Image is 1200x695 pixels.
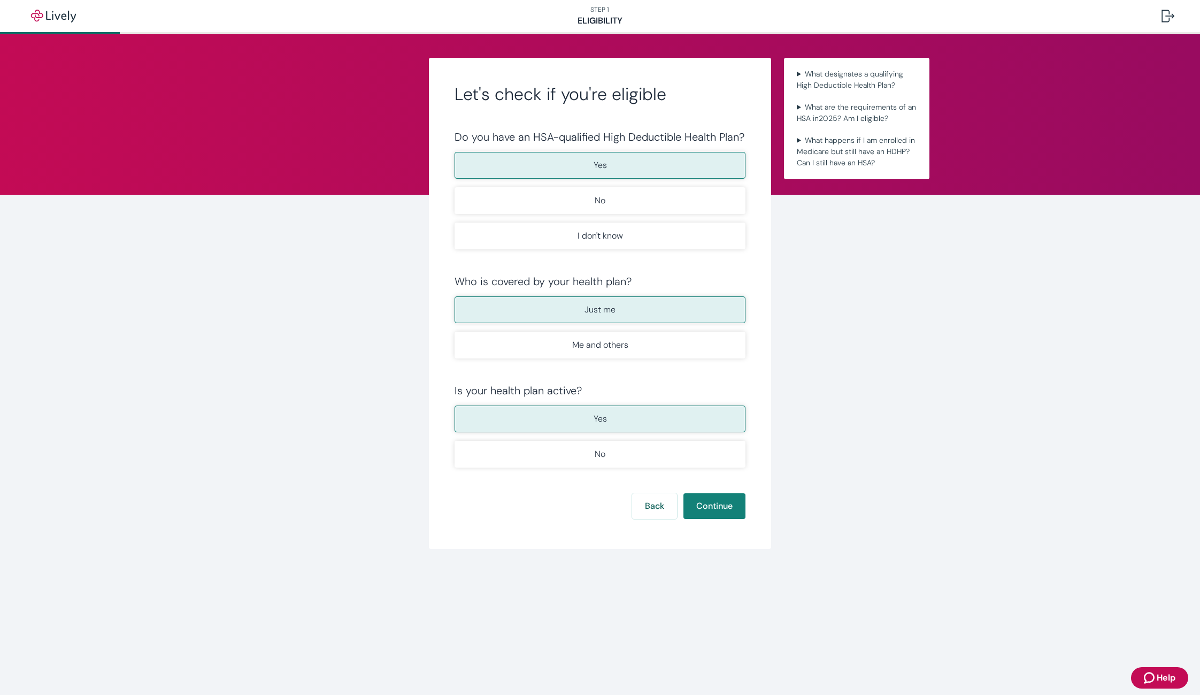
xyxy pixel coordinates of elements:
p: No [595,194,605,207]
p: Yes [594,413,607,425]
p: Just me [584,303,616,316]
summary: What designates a qualifying High Deductible Health Plan? [793,66,921,93]
button: Continue [683,493,745,519]
button: Log out [1153,3,1183,29]
summary: What are the requirements of an HSA in2025? Am I eligible? [793,100,921,126]
button: Me and others [455,332,745,358]
p: Me and others [572,339,628,352]
button: No [455,441,745,468]
img: Lively [24,10,83,22]
div: Do you have an HSA-qualified High Deductible Health Plan? [455,131,745,143]
button: I don't know [455,223,745,249]
div: Is your health plan active? [455,384,745,397]
p: Yes [594,159,607,172]
h2: Let's check if you're eligible [455,83,745,105]
button: Yes [455,152,745,179]
p: I don't know [578,230,623,242]
button: No [455,187,745,214]
p: No [595,448,605,461]
div: Who is covered by your health plan? [455,275,745,288]
button: Back [632,493,677,519]
span: Help [1157,671,1175,684]
svg: Zendesk support icon [1144,671,1157,684]
button: Just me [455,296,745,323]
button: Zendesk support iconHelp [1131,667,1188,689]
button: Yes [455,406,745,432]
summary: What happens if I am enrolled in Medicare but still have an HDHP? Can I still have an HSA? [793,133,921,171]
